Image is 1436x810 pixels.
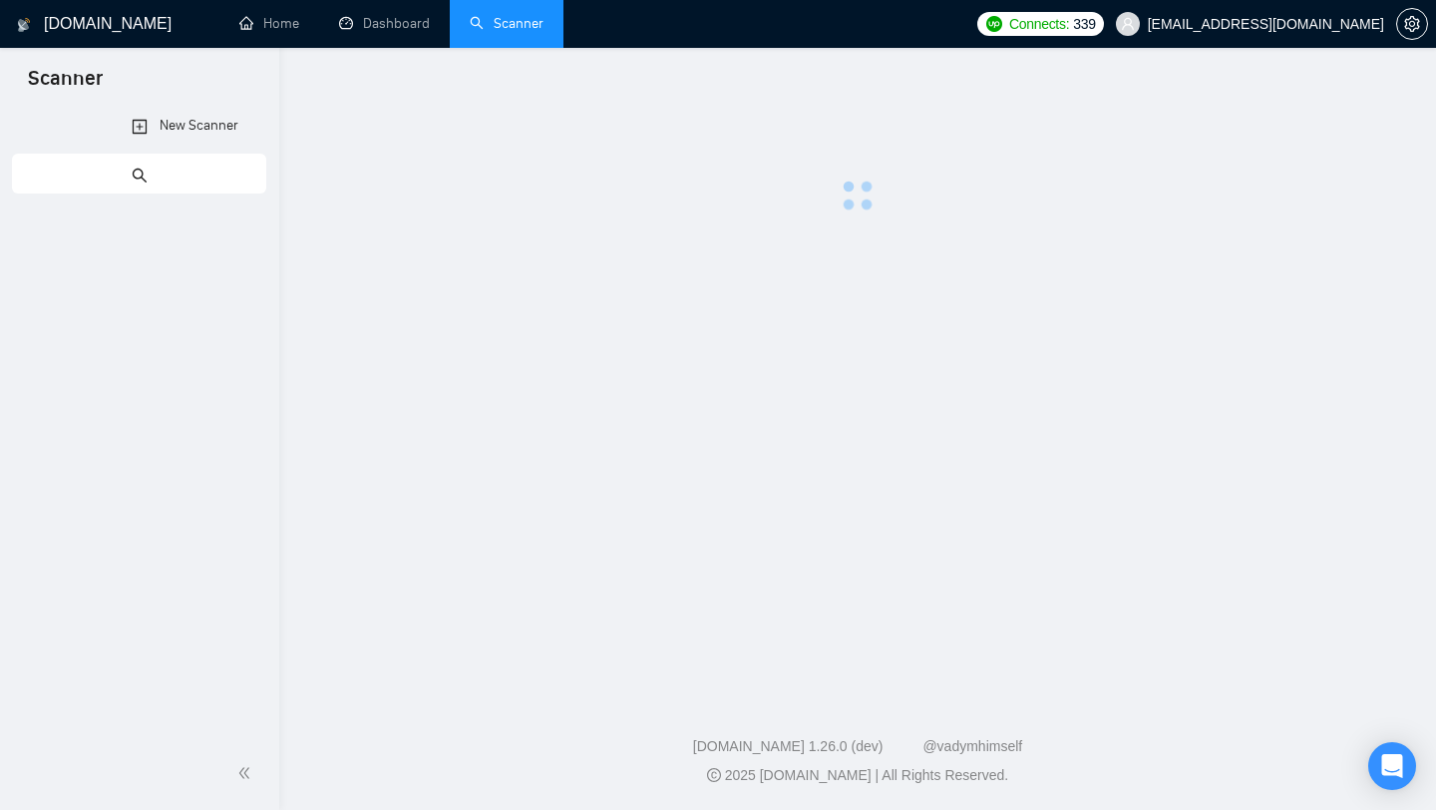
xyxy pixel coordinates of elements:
img: upwork-logo.png [986,16,1002,32]
span: double-left [237,763,257,783]
a: [DOMAIN_NAME] 1.26.0 (dev) [693,738,884,754]
a: dashboardDashboard [339,15,430,32]
span: setting [1397,16,1427,32]
a: @vadymhimself [922,738,1022,754]
span: 339 [1073,13,1095,35]
div: Open Intercom Messenger [1368,742,1416,790]
span: user [1121,17,1135,31]
button: setting [1396,8,1428,40]
a: searchScanner [470,15,543,32]
a: setting [1396,16,1428,32]
div: 2025 [DOMAIN_NAME] | All Rights Reserved. [295,765,1420,786]
span: Connects: [1009,13,1069,35]
span: copyright [707,768,721,782]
